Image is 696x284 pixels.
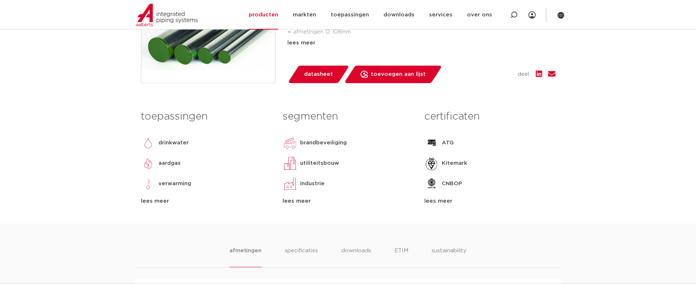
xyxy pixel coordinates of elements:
img: aardgas [141,156,156,171]
li: afmetingen 12-108mm [293,26,555,38]
img: ATG [424,136,439,150]
p: industrie [300,179,325,188]
img: CNBOP [424,176,439,191]
p: Kitemark [442,159,467,168]
li: downloads [341,246,371,267]
img: drinkwater [141,136,156,150]
p: utiliteitsbouw [300,159,339,168]
div: lees meer [287,39,555,47]
img: brandbeveiliging [283,136,297,150]
div: lees meer [283,197,413,206]
h3: toepassingen [141,109,272,124]
p: aardgas [158,159,181,168]
p: verwarming [158,179,191,188]
p: drinkwater [158,139,189,147]
h3: segmenten [283,109,413,124]
img: verwarming [141,176,156,191]
p: ATG [442,139,454,147]
img: industrie [283,176,297,191]
h3: certificaten [424,109,555,124]
li: ETIM [394,246,408,267]
span: deel: [518,70,530,79]
img: Kitemark [424,156,439,171]
img: utiliteitsbouw [283,156,297,171]
div: lees meer [424,197,555,206]
a: datasheet [287,66,349,83]
p: brandbeveiliging [300,139,347,147]
div: lees meer [141,197,272,206]
p: CNBOP [442,179,462,188]
li: specificaties [285,246,318,267]
li: afmetingen [229,246,261,267]
span: toevoegen aan lijst [371,69,426,80]
span: datasheet [304,69,333,80]
li: sustainability [432,246,467,267]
